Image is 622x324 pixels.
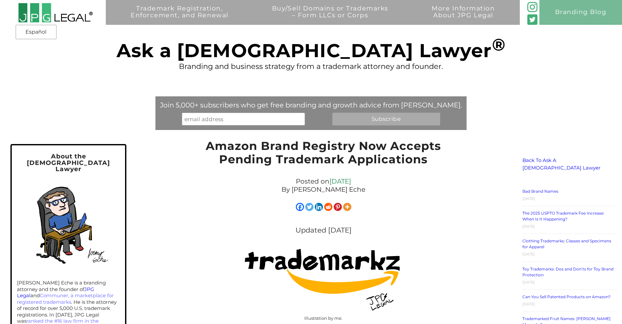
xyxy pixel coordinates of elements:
[296,203,304,211] a: Facebook
[18,3,93,23] img: 2016-logo-black-letters-3-r.png
[527,2,538,12] img: glyph-logo_May2016-green3-90.png
[522,267,614,277] a: Toy Trademarks: Dos and Don’ts for Toy Brand Protection
[522,252,535,256] time: [DATE]
[334,203,342,211] a: Pinterest
[522,189,558,194] a: Bad Brand Names
[182,113,305,125] input: email address
[522,238,611,249] a: Clothing Trademarks: Classes and Specimens for Apparel
[522,294,611,299] a: Can You Sell Patented Products on Amazon?
[22,177,115,271] img: Self-portrait of Jeremy in his home office.
[413,5,514,30] a: More InformationAbout JPG Legal
[305,203,313,211] a: Twitter
[522,224,535,229] time: [DATE]
[186,139,460,169] h1: Amazon Brand Registry Now Accepts Pending Trademark Applications
[329,177,351,185] a: [DATE]
[242,239,405,312] img: Amazon logo cartoon parody that says "trademarkz".
[522,280,535,284] time: [DATE]
[522,302,535,306] time: [DATE]
[18,26,55,38] a: Español
[27,153,110,172] span: About the [DEMOGRAPHIC_DATA] Lawyer
[315,203,323,211] a: Linkedin
[522,196,535,201] time: [DATE]
[186,221,460,239] h5: Updated [DATE]
[242,314,405,323] figcaption: Illustration by me.
[343,203,351,211] a: More
[253,5,407,30] a: Buy/Sell Domains or Trademarks– Form LLCs or Corps
[522,211,604,221] a: The 2025 USPTO Trademark Fee Increase: When Is It Happening?
[17,286,94,299] a: JPG Legal
[332,113,440,125] input: Subscribe
[17,292,114,305] a: Communer, a marketplace for registered trademarks
[190,186,457,194] p: By [PERSON_NAME] Eche
[324,203,332,211] a: Reddit
[527,14,538,25] img: Twitter_Social_Icon_Rounded_Square_Color-mid-green3-90.png
[186,176,460,195] div: Posted on
[112,5,247,30] a: Trademark Registration,Enforcement, and Renewal
[522,157,600,171] a: Back To Ask A [DEMOGRAPHIC_DATA] Lawyer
